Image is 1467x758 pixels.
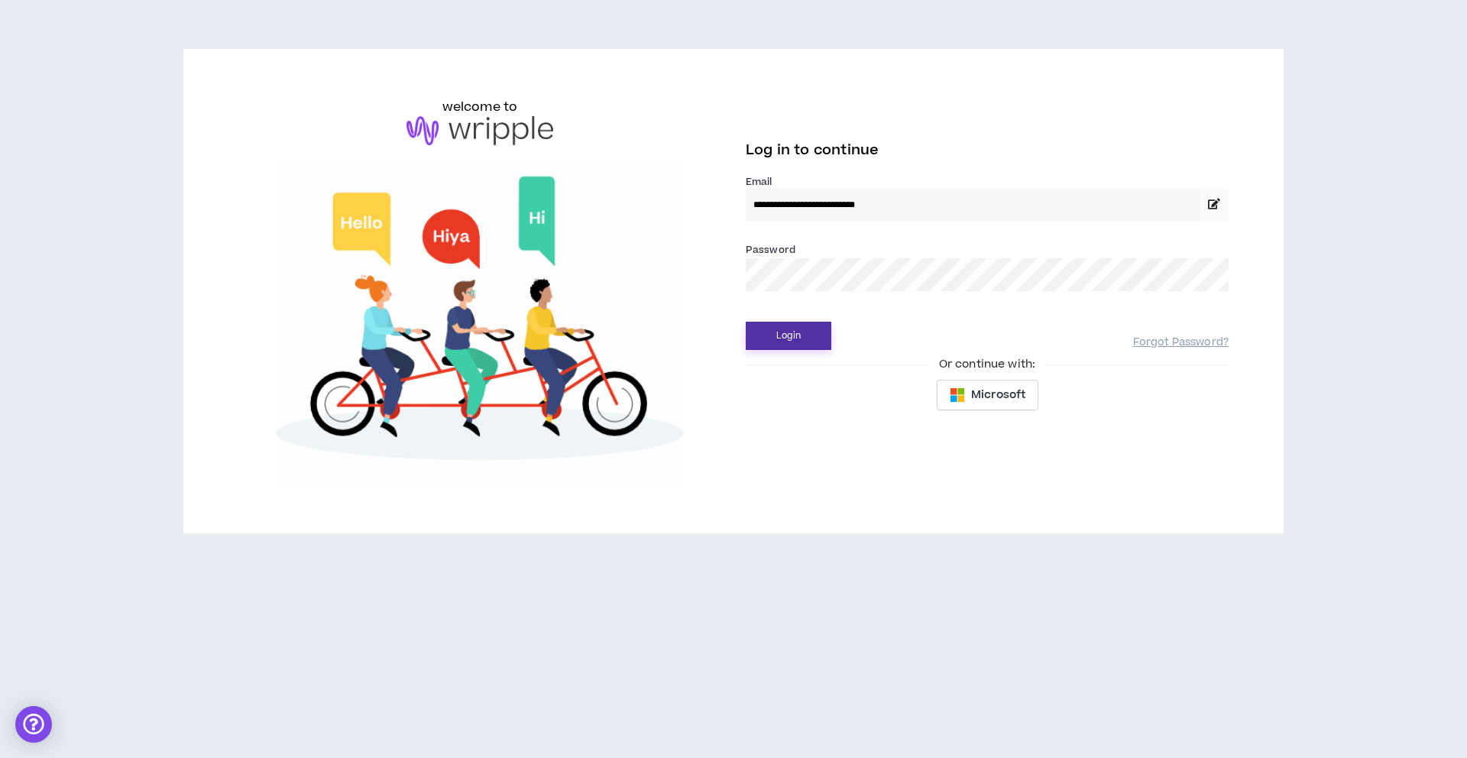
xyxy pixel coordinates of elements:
[406,116,553,145] img: logo-brand.png
[928,356,1046,373] span: Or continue with:
[746,243,795,257] label: Password
[746,141,879,160] span: Log in to continue
[746,322,831,350] button: Login
[746,175,1229,189] label: Email
[1133,335,1229,350] a: Forgot Password?
[937,380,1038,410] button: Microsoft
[15,706,52,743] div: Open Intercom Messenger
[238,160,721,484] img: Welcome to Wripple
[442,98,518,116] h6: welcome to
[971,387,1025,403] span: Microsoft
